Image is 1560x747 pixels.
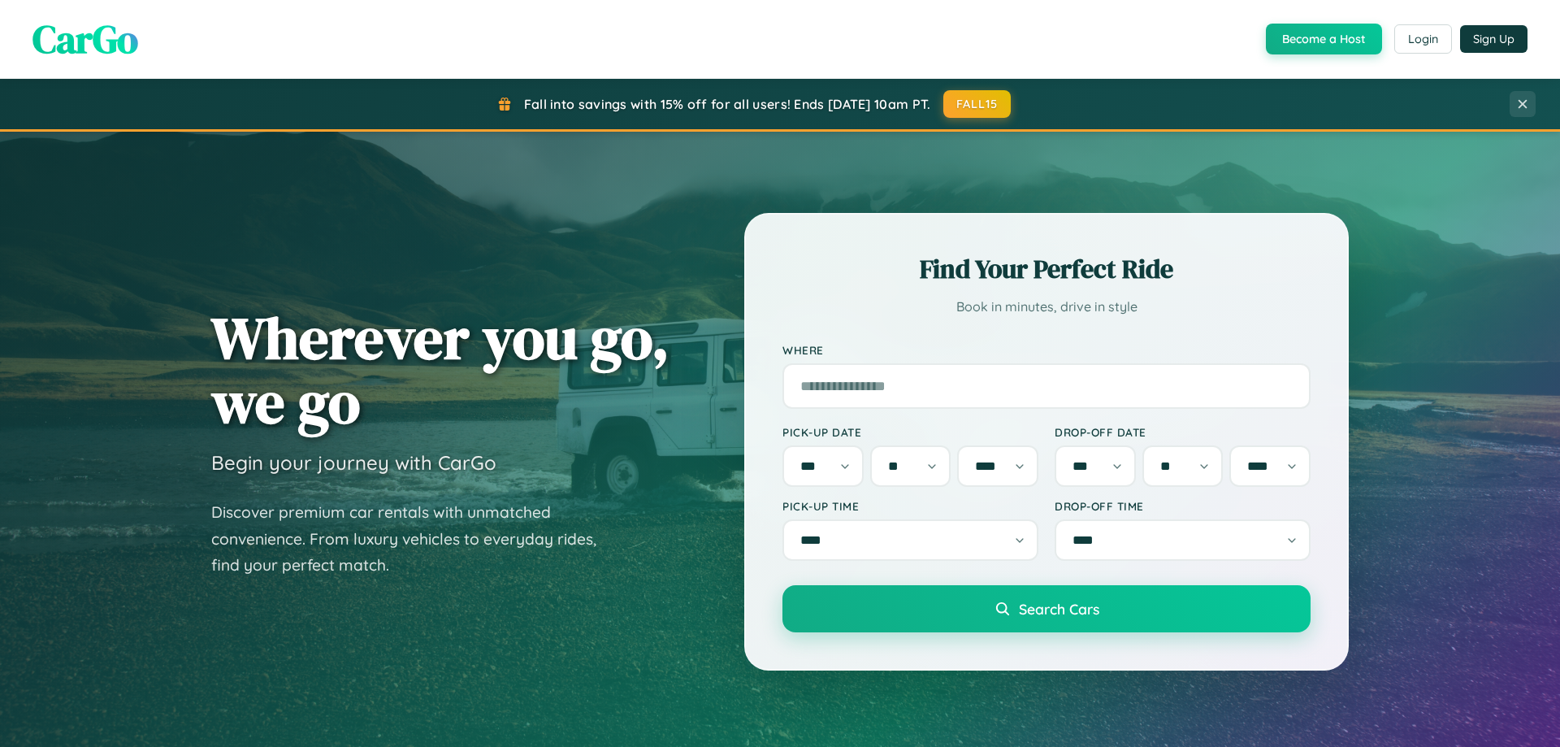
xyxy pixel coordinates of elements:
span: Search Cars [1019,600,1099,618]
span: Fall into savings with 15% off for all users! Ends [DATE] 10am PT. [524,96,931,112]
h1: Wherever you go, we go [211,306,669,434]
button: Become a Host [1266,24,1382,54]
label: Drop-off Date [1055,425,1311,439]
button: FALL15 [943,90,1012,118]
h3: Begin your journey with CarGo [211,450,496,475]
label: Pick-up Time [782,499,1038,513]
button: Search Cars [782,585,1311,632]
button: Login [1394,24,1452,54]
p: Discover premium car rentals with unmatched convenience. From luxury vehicles to everyday rides, ... [211,499,617,579]
h2: Find Your Perfect Ride [782,251,1311,287]
label: Pick-up Date [782,425,1038,439]
label: Where [782,343,1311,357]
button: Sign Up [1460,25,1527,53]
label: Drop-off Time [1055,499,1311,513]
p: Book in minutes, drive in style [782,295,1311,319]
span: CarGo [32,12,138,66]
